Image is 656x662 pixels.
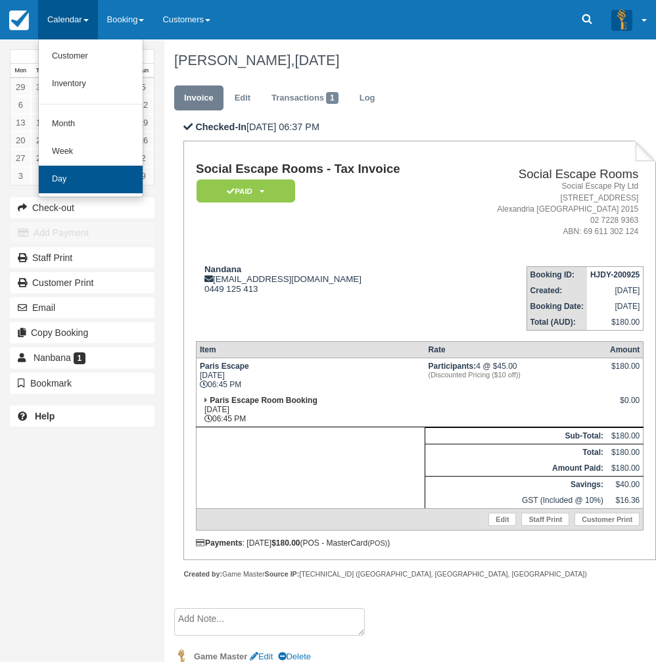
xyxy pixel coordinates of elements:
[31,64,51,78] th: Tue
[10,197,154,218] button: Check-out
[196,538,644,548] div: : [DATE] (POS - MasterCard )
[225,85,260,111] a: Edit
[9,11,29,30] img: checkfront-main-nav-mini-logo.png
[174,85,223,111] a: Invoice
[183,570,222,578] strong: Created by:
[210,396,317,405] strong: Paris Escape Room Booking
[196,179,291,203] a: Paid
[10,297,154,318] button: Email
[587,314,644,331] td: $180.00
[607,460,644,477] td: $180.00
[39,166,143,193] a: Day
[10,373,154,394] button: Bookmark
[425,477,607,493] th: Savings:
[11,96,31,114] a: 6
[250,651,273,661] a: Edit
[10,406,154,427] a: Help
[195,122,246,132] b: Checked-In
[200,362,249,371] strong: Paris Escape
[133,114,154,131] a: 19
[10,222,154,243] button: Add Payment
[429,362,477,371] strong: Participants
[607,444,644,461] td: $180.00
[10,322,154,343] button: Copy Booking
[587,298,644,314] td: [DATE]
[425,358,607,393] td: 4 @ $45.00
[265,570,300,578] strong: Source IP:
[607,428,644,444] td: $180.00
[196,342,425,358] th: Item
[10,347,154,368] a: Nanbana 1
[31,78,51,96] a: 30
[39,138,143,166] a: Week
[488,513,516,526] a: Edit
[278,651,311,661] a: Delete
[607,492,644,509] td: $16.36
[326,92,339,104] span: 1
[607,342,644,358] th: Amount
[11,149,31,167] a: 27
[458,181,639,237] address: Social Escape Pty Ltd [STREET_ADDRESS] Alexandria [GEOGRAPHIC_DATA] 2015 02 7228 9363 ABN: 69 611...
[31,96,51,114] a: 7
[610,396,640,415] div: $0.00
[204,264,241,274] strong: Nandana
[425,492,607,509] td: GST (Included @ 10%)
[425,460,607,477] th: Amount Paid:
[425,428,607,444] th: Sub-Total:
[590,270,640,279] strong: HJDY-200925
[196,538,243,548] strong: Payments
[39,70,143,98] a: Inventory
[196,358,425,393] td: [DATE] 06:45 PM
[11,167,31,185] a: 3
[31,131,51,149] a: 21
[367,539,387,547] small: (POS)
[587,283,644,298] td: [DATE]
[527,314,587,331] th: Total (AUD):
[174,53,647,68] h1: [PERSON_NAME],
[39,110,143,138] a: Month
[294,52,339,68] span: [DATE]
[133,149,154,167] a: 2
[34,352,71,363] span: Nanbana
[610,362,640,381] div: $180.00
[611,9,632,30] img: A3
[350,85,385,111] a: Log
[133,78,154,96] a: 5
[183,569,656,579] div: Game Master [TECHNICAL_ID] ([GEOGRAPHIC_DATA], [GEOGRAPHIC_DATA], [GEOGRAPHIC_DATA])
[74,352,86,364] span: 1
[133,96,154,114] a: 12
[133,64,154,78] th: Sun
[425,444,607,461] th: Total:
[38,39,143,197] ul: Calendar
[11,78,31,96] a: 29
[262,85,348,111] a: Transactions1
[196,264,453,294] div: [EMAIL_ADDRESS][DOMAIN_NAME] 0449 125 413
[31,149,51,167] a: 28
[271,538,300,548] strong: $180.00
[11,131,31,149] a: 20
[183,120,656,134] p: [DATE] 06:37 PM
[35,411,55,421] b: Help
[196,162,453,176] h1: Social Escape Rooms - Tax Invoice
[133,131,154,149] a: 26
[521,513,569,526] a: Staff Print
[10,272,154,293] a: Customer Print
[527,267,587,283] th: Booking ID:
[197,179,295,202] em: Paid
[39,43,143,70] a: Customer
[11,114,31,131] a: 13
[574,513,640,526] a: Customer Print
[527,283,587,298] th: Created:
[527,298,587,314] th: Booking Date:
[31,167,51,185] a: 4
[196,392,425,427] td: [DATE] 06:45 PM
[607,477,644,493] td: $40.00
[133,167,154,185] a: 9
[11,64,31,78] th: Mon
[425,342,607,358] th: Rate
[458,168,639,181] h2: Social Escape Rooms
[31,114,51,131] a: 14
[194,651,247,661] strong: Game Master
[10,247,154,268] a: Staff Print
[429,371,603,379] em: (Discounted Pricing ($10 off))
